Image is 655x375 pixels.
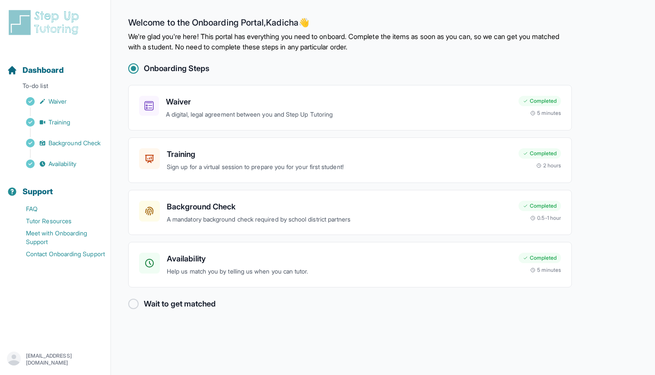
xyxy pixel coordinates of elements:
[49,139,101,147] span: Background Check
[128,31,572,52] p: We're glad you're here! This portal has everything you need to onboard. Complete the items as soo...
[3,50,107,80] button: Dashboard
[23,64,64,76] span: Dashboard
[166,96,512,108] h3: Waiver
[128,242,572,287] a: AvailabilityHelp us match you by telling us when you can tutor.Completed5 minutes
[167,148,512,160] h3: Training
[49,160,76,168] span: Availability
[3,82,107,94] p: To-do list
[530,110,561,117] div: 5 minutes
[519,148,561,159] div: Completed
[23,186,53,198] span: Support
[166,110,512,120] p: A digital, legal agreement between you and Step Up Tutoring
[7,137,110,149] a: Background Check
[7,64,64,76] a: Dashboard
[144,298,216,310] h2: Wait to get matched
[3,172,107,201] button: Support
[519,201,561,211] div: Completed
[128,190,572,235] a: Background CheckA mandatory background check required by school district partnersCompleted0.5-1 hour
[530,267,561,274] div: 5 minutes
[128,137,572,183] a: TrainingSign up for a virtual session to prepare you for your first student!Completed2 hours
[167,201,512,213] h3: Background Check
[167,267,512,277] p: Help us match you by telling us when you can tutor.
[26,352,104,366] p: [EMAIL_ADDRESS][DOMAIN_NAME]
[519,253,561,263] div: Completed
[7,116,110,128] a: Training
[49,118,71,127] span: Training
[7,203,110,215] a: FAQ
[7,227,110,248] a: Meet with Onboarding Support
[49,97,67,106] span: Waiver
[167,215,512,225] p: A mandatory background check required by school district partners
[167,253,512,265] h3: Availability
[144,62,209,75] h2: Onboarding Steps
[167,162,512,172] p: Sign up for a virtual session to prepare you for your first student!
[536,162,561,169] div: 2 hours
[7,95,110,108] a: Waiver
[7,158,110,170] a: Availability
[7,215,110,227] a: Tutor Resources
[7,248,110,260] a: Contact Onboarding Support
[7,9,84,36] img: logo
[7,352,104,367] button: [EMAIL_ADDRESS][DOMAIN_NAME]
[530,215,561,222] div: 0.5-1 hour
[128,17,572,31] h2: Welcome to the Onboarding Portal, Kadicha 👋
[128,85,572,130] a: WaiverA digital, legal agreement between you and Step Up TutoringCompleted5 minutes
[519,96,561,106] div: Completed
